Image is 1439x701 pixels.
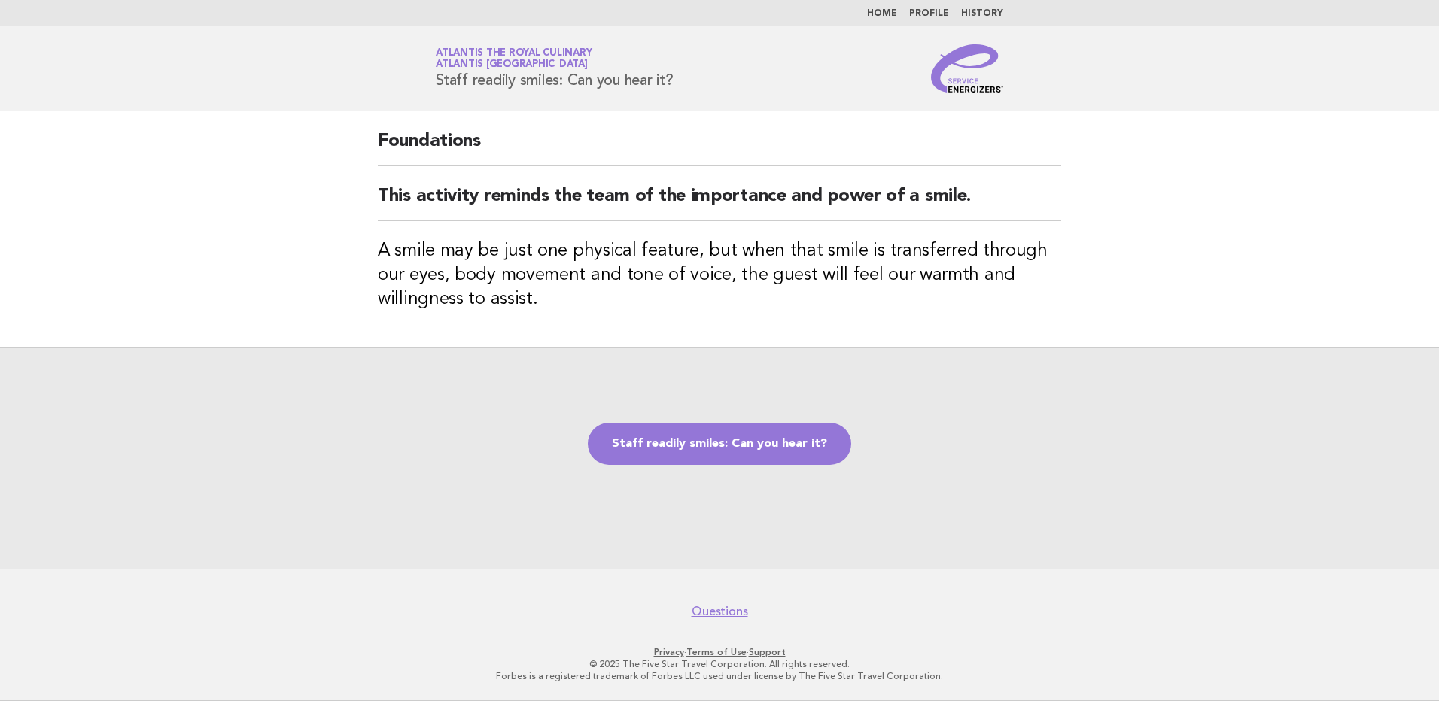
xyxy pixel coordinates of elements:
p: Forbes is a registered trademark of Forbes LLC used under license by The Five Star Travel Corpora... [259,670,1180,682]
h3: A smile may be just one physical feature, but when that smile is transferred through our eyes, bo... [378,239,1061,311]
a: Privacy [654,647,684,657]
a: Questions [692,604,748,619]
p: · · [259,646,1180,658]
a: Terms of Use [686,647,747,657]
a: Atlantis the Royal CulinaryAtlantis [GEOGRAPHIC_DATA] [436,48,592,69]
p: © 2025 The Five Star Travel Corporation. All rights reserved. [259,658,1180,670]
a: Support [749,647,786,657]
a: Staff readily smiles: Can you hear it? [588,423,851,465]
h2: This activity reminds the team of the importance and power of a smile. [378,184,1061,221]
h2: Foundations [378,129,1061,166]
h1: Staff readily smiles: Can you hear it? [436,49,674,88]
a: Home [867,9,897,18]
span: Atlantis [GEOGRAPHIC_DATA] [436,60,588,70]
a: Profile [909,9,949,18]
img: Service Energizers [931,44,1003,93]
a: History [961,9,1003,18]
